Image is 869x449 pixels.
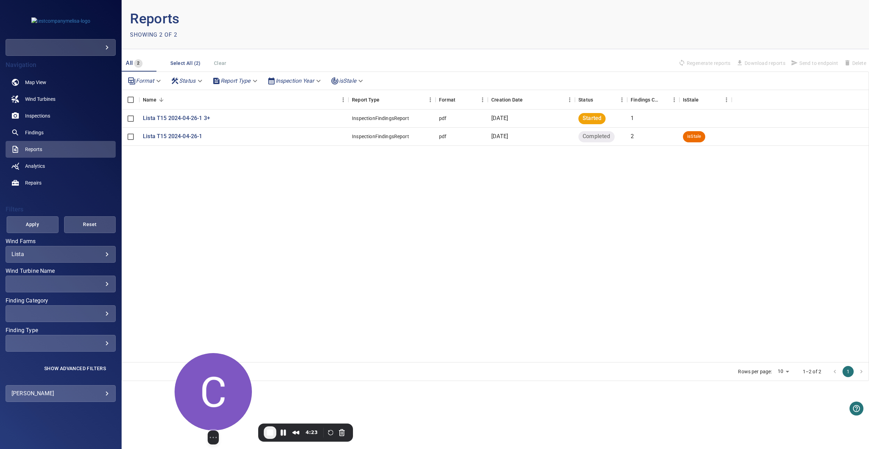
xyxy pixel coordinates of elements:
div: Report Type [209,75,262,87]
span: 2 [134,59,142,67]
div: testcompanymelisa [6,39,116,56]
img: testcompanymelisa-logo [31,17,90,24]
button: Menu [617,95,627,105]
a: inspections noActive [6,107,116,124]
span: Show Advanced Filters [44,366,106,371]
button: Menu [564,95,575,105]
nav: pagination navigation [828,366,868,377]
label: Finding Category [6,298,116,304]
div: Findings Count [627,90,679,110]
em: Inspection Year [276,77,314,84]
div: IsStale [679,90,732,110]
span: Wind Turbines [25,96,55,103]
span: Apply [15,220,50,229]
div: Report Type [352,90,379,110]
div: Report Type [348,90,436,110]
div: 10 [775,366,792,376]
label: Wind Farms [6,239,116,244]
p: 2 [631,133,634,141]
div: Status [168,75,207,87]
em: Report Type [221,77,251,84]
span: Repairs [25,179,41,186]
span: Reset [73,220,107,229]
a: findings noActive [6,124,116,141]
div: Format [125,75,165,87]
label: Finding Type [6,328,116,333]
p: Rows per page: [738,368,772,375]
div: Findings Count [631,90,659,110]
p: [DATE] [491,133,508,141]
button: Sort [523,95,532,105]
p: [DATE] [491,114,508,122]
p: Showing 2 of 2 [130,31,177,39]
div: pdf [439,133,446,140]
div: Status [578,90,593,110]
span: isStale [683,133,705,140]
button: Menu [425,95,436,105]
a: reports active [6,141,116,158]
div: Name [139,90,348,110]
a: windturbines noActive [6,91,116,107]
div: Lista [11,251,110,257]
div: [PERSON_NAME] [11,388,110,399]
div: Inspection Year [264,75,325,87]
p: 1 [631,114,634,122]
button: Sort [379,95,389,105]
span: Completed [578,133,614,141]
div: Status [575,90,627,110]
div: Format [439,90,455,110]
div: isStale [328,75,367,87]
span: Reports [25,146,42,153]
button: Menu [338,95,348,105]
div: Format [436,90,488,110]
div: Findings in the reports are outdated due to being updated or removed. IsStale reports do not repr... [683,90,699,110]
button: Sort [455,95,465,105]
div: pdf [439,115,446,122]
button: Menu [669,95,679,105]
button: Reset [64,216,116,233]
div: Finding Category [6,305,116,322]
span: Started [578,114,606,122]
div: Finding Type [6,335,116,352]
em: Status [179,77,195,84]
div: Creation Date [491,90,523,110]
span: Analytics [25,163,45,170]
div: InspectionFindingsReport [352,115,409,122]
em: isStale [339,77,356,84]
a: repairs noActive [6,174,116,191]
div: Name [143,90,156,110]
button: Show Advanced Filters [40,363,110,374]
button: page 1 [843,366,854,377]
em: Format [136,77,154,84]
button: Sort [659,95,669,105]
span: Map View [25,79,46,86]
div: InspectionFindingsReport [352,133,409,140]
a: analytics noActive [6,158,116,174]
a: map noActive [6,74,116,91]
p: Reports [130,8,495,29]
a: Lista T15 2024-04-26-1 [143,133,202,141]
span: Inspections [25,112,50,119]
span: All [126,60,133,66]
button: Apply [7,216,59,233]
button: Sort [593,95,603,105]
p: 1–2 of 2 [803,368,821,375]
div: Wind Turbine Name [6,276,116,292]
div: Creation Date [488,90,575,110]
button: Select All (2) [168,57,203,70]
label: Wind Turbine Name [6,268,116,274]
h4: Navigation [6,61,116,68]
button: Sort [699,95,708,105]
button: Menu [477,95,488,105]
button: Sort [156,95,166,105]
div: Wind Farms [6,246,116,263]
a: Lista T15 2024-04-26-1 3+ [143,114,210,122]
h4: Filters [6,206,116,213]
span: Findings [25,129,44,136]
button: Menu [721,95,732,105]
